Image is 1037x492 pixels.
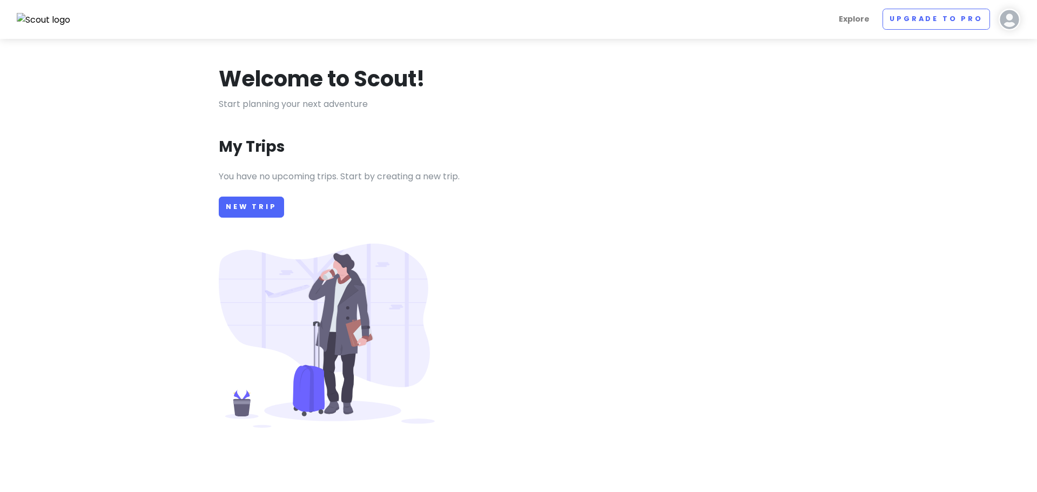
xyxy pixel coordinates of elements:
[219,244,435,428] img: Person with luggage at airport
[17,13,71,27] img: Scout logo
[219,97,818,111] p: Start planning your next adventure
[883,9,990,30] a: Upgrade to Pro
[219,137,285,157] h3: My Trips
[999,9,1020,30] img: User profile
[219,197,284,218] a: New Trip
[834,9,874,30] a: Explore
[219,170,818,184] p: You have no upcoming trips. Start by creating a new trip.
[219,65,425,93] h1: Welcome to Scout!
